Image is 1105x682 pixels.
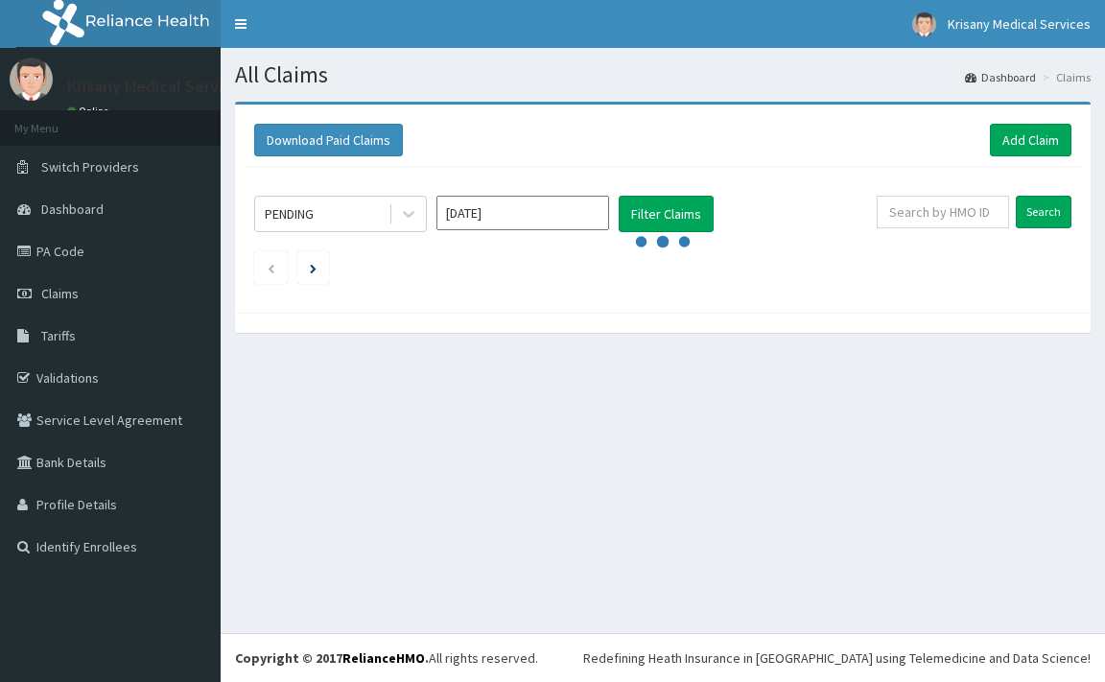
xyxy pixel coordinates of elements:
[965,69,1036,85] a: Dashboard
[634,213,692,270] svg: audio-loading
[221,633,1105,682] footer: All rights reserved.
[877,196,1009,228] input: Search by HMO ID
[67,78,248,95] p: Krisany Medical Services
[990,124,1071,156] a: Add Claim
[436,196,609,230] input: Select Month and Year
[912,12,936,36] img: User Image
[310,259,317,276] a: Next page
[41,327,76,344] span: Tariffs
[948,15,1091,33] span: Krisany Medical Services
[267,259,275,276] a: Previous page
[10,58,53,101] img: User Image
[41,158,139,176] span: Switch Providers
[235,649,429,667] strong: Copyright © 2017 .
[235,62,1091,87] h1: All Claims
[67,105,113,118] a: Online
[1038,69,1091,85] li: Claims
[1016,196,1071,228] input: Search
[265,204,314,223] div: PENDING
[41,285,79,302] span: Claims
[583,648,1091,668] div: Redefining Heath Insurance in [GEOGRAPHIC_DATA] using Telemedicine and Data Science!
[342,649,425,667] a: RelianceHMO
[41,200,104,218] span: Dashboard
[254,124,403,156] button: Download Paid Claims
[619,196,714,232] button: Filter Claims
